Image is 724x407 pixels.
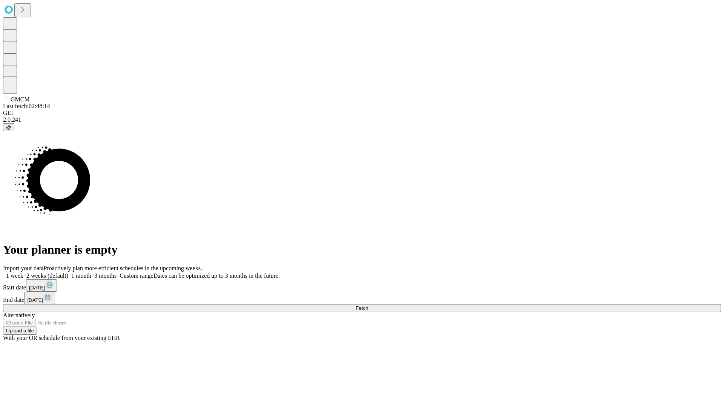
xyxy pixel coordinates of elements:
[27,297,43,303] span: [DATE]
[24,292,55,304] button: [DATE]
[3,123,14,131] button: @
[3,312,35,318] span: Alternatively
[3,265,44,271] span: Import your data
[11,96,30,103] span: GMCM
[3,116,721,123] div: 2.0.241
[3,243,721,257] h1: Your planner is empty
[3,327,37,335] button: Upload a file
[6,124,11,130] span: @
[120,272,153,279] span: Custom range
[44,265,202,271] span: Proactively plan more efficient schedules in the upcoming weeks.
[26,279,57,292] button: [DATE]
[3,110,721,116] div: GEI
[29,285,45,291] span: [DATE]
[26,272,68,279] span: 2 weeks (default)
[3,103,50,109] span: Last fetch: 02:48:14
[3,279,721,292] div: Start date
[94,272,117,279] span: 3 months
[3,292,721,304] div: End date
[3,304,721,312] button: Fetch
[153,272,280,279] span: Dates can be optimized up to 3 months in the future.
[6,272,23,279] span: 1 week
[71,272,91,279] span: 1 month
[3,335,120,341] span: With your OR schedule from your existing EHR
[356,305,368,311] span: Fetch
